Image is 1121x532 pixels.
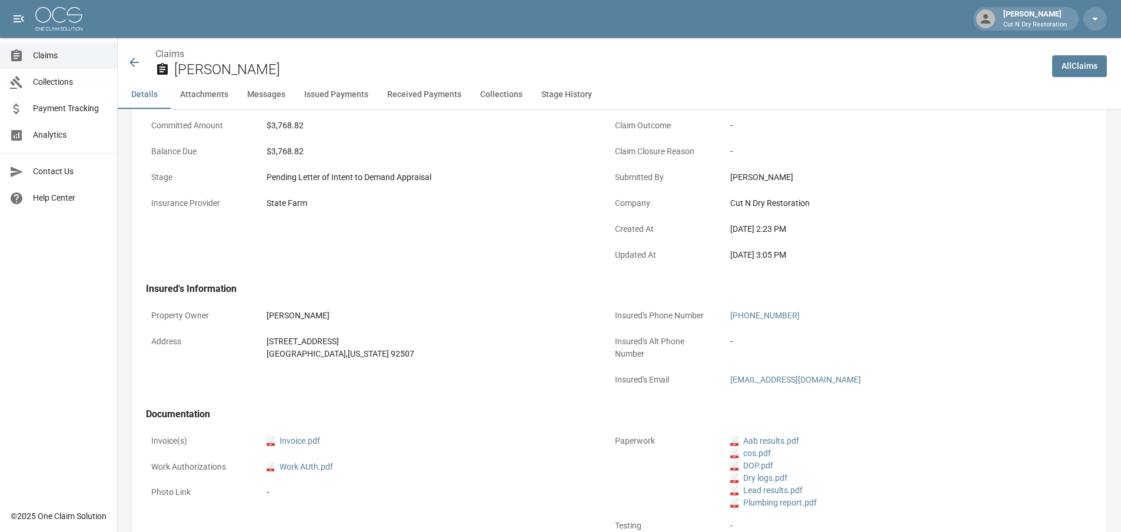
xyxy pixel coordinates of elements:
a: pdfLead results.pdf [730,484,803,497]
button: Stage History [532,81,601,109]
span: Contact Us [33,165,108,178]
a: pdfcos.pdf [730,447,771,460]
a: pdfPlumbing report.pdf [730,497,817,509]
a: pdfDOP.pdf [730,460,773,472]
span: Help Center [33,192,108,204]
div: - [730,119,1054,132]
p: Address [146,330,252,353]
div: - [267,486,590,498]
a: [PHONE_NUMBER] [730,311,800,320]
p: Claim Closure Reason [610,140,716,163]
button: Collections [471,81,532,109]
button: Issued Payments [295,81,378,109]
p: Updated At [610,244,716,267]
p: Paperwork [610,430,716,453]
a: pdfDry logs.pdf [730,472,787,484]
a: AllClaims [1052,55,1107,77]
a: pdfAab results.pdf [730,435,799,447]
p: Invoice(s) [146,430,252,453]
span: Payment Tracking [33,102,108,115]
button: Details [118,81,171,109]
div: - [730,335,1054,348]
div: [PERSON_NAME] [730,171,1054,184]
img: ocs-logo-white-transparent.png [35,7,82,31]
span: Claims [33,49,108,62]
button: Messages [238,81,295,109]
span: Collections [33,76,108,88]
p: Company [610,192,716,215]
div: [DATE] 3:05 PM [730,249,1054,261]
div: $3,768.82 [267,119,590,132]
a: pdfInvoice.pdf [267,435,320,447]
div: [GEOGRAPHIC_DATA] , [US_STATE] 92507 [267,348,590,360]
div: Cut N Dry Restoration [730,197,1054,210]
p: Insured's Alt Phone Number [610,330,716,365]
p: Work Authorizations [146,455,252,478]
div: [PERSON_NAME] [267,310,590,322]
a: [EMAIL_ADDRESS][DOMAIN_NAME] [730,375,861,384]
a: Claims [155,48,184,59]
p: Claim Outcome [610,114,716,137]
div: [STREET_ADDRESS] [267,335,590,348]
h4: Documentation [146,408,1059,420]
div: Pending Letter of Intent to Demand Appraisal [267,171,590,184]
div: - [730,145,1054,158]
p: Insurance Provider [146,192,252,215]
div: $3,768.82 [267,145,590,158]
p: Balance Due [146,140,252,163]
p: Property Owner [146,304,252,327]
p: Cut N Dry Restoration [1003,20,1067,30]
p: Stage [146,166,252,189]
p: Insured's Email [610,368,716,391]
button: Attachments [171,81,238,109]
div: State Farm [267,197,590,210]
div: © 2025 One Claim Solution [11,510,107,522]
p: Photo Link [146,481,252,504]
nav: breadcrumb [155,47,1043,61]
div: [PERSON_NAME] [999,8,1072,29]
h4: Insured's Information [146,283,1059,295]
div: anchor tabs [118,81,1121,109]
span: Analytics [33,129,108,141]
button: Received Payments [378,81,471,109]
h2: [PERSON_NAME] [174,61,1043,78]
div: [DATE] 2:23 PM [730,223,1054,235]
p: Committed Amount [146,114,252,137]
p: Submitted By [610,166,716,189]
div: - [730,520,1054,532]
button: open drawer [7,7,31,31]
a: pdfWork AUth.pdf [267,461,333,473]
p: Created At [610,218,716,241]
p: Insured's Phone Number [610,304,716,327]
